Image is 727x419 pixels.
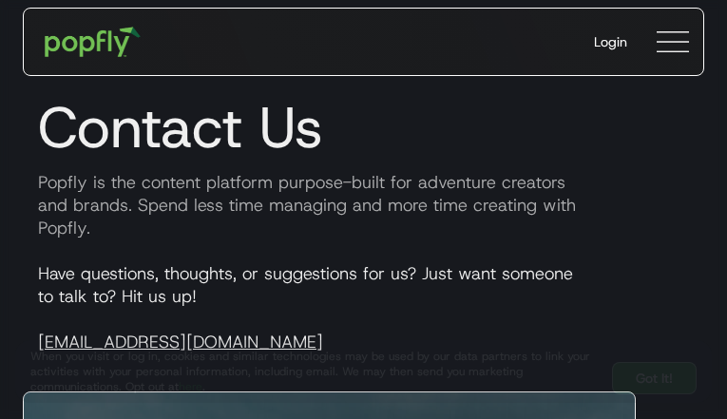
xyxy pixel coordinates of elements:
[23,93,704,162] h1: Contact Us
[30,349,597,394] div: When you visit or log in, cookies and similar technologies may be used by our data partners to li...
[23,262,704,353] p: Have questions, thoughts, or suggestions for us? Just want someone to talk to? Hit us up!
[23,171,704,239] p: Popfly is the content platform purpose-built for adventure creators and brands. Spend less time m...
[31,13,154,70] a: home
[594,32,627,51] div: Login
[38,331,323,353] a: [EMAIL_ADDRESS][DOMAIN_NAME]
[612,362,697,394] a: Got It!
[579,17,642,67] a: Login
[179,379,202,394] a: here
